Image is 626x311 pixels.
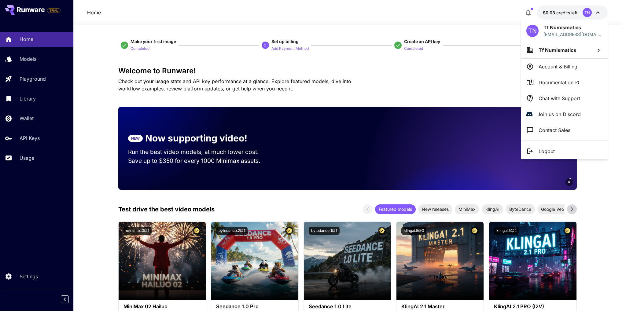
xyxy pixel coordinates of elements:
[543,24,602,31] p: Tf Numismatics
[526,25,539,37] div: TN
[539,148,555,155] p: Logout
[539,63,577,70] p: Account & Billing
[539,95,580,102] p: Chat with Support
[537,111,581,118] p: Join us on Discord
[543,31,602,38] div: contact@tfnumismatics.com
[539,79,579,86] span: Documentation
[521,42,608,58] button: Tf Numismatics
[539,126,570,134] p: Contact Sales
[543,31,602,38] p: [EMAIL_ADDRESS][DOMAIN_NAME]
[539,47,576,53] span: Tf Numismatics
